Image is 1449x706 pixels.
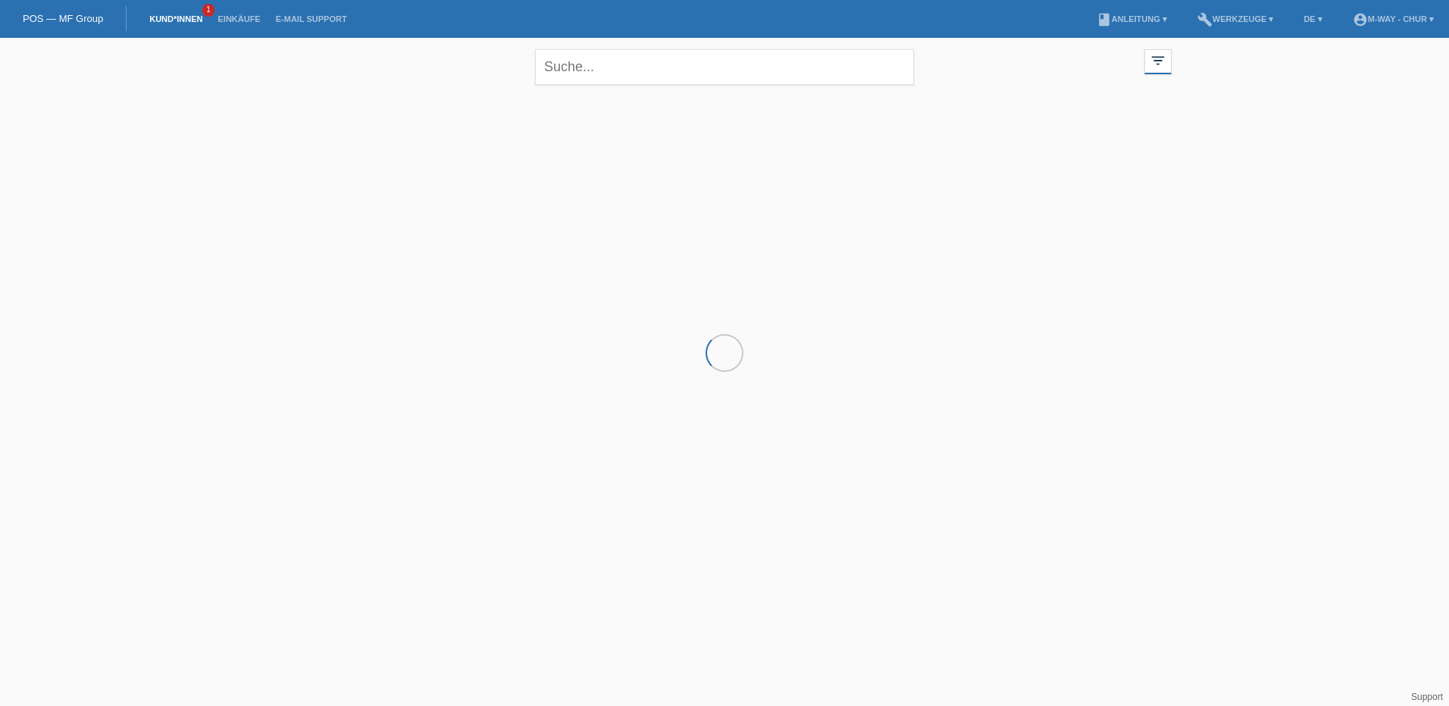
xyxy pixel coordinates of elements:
i: account_circle [1353,12,1368,27]
a: Kund*innen [142,14,210,23]
a: Support [1411,692,1443,702]
a: Einkäufe [210,14,268,23]
a: DE ▾ [1296,14,1329,23]
span: 1 [202,4,214,17]
a: POS — MF Group [23,13,103,24]
a: account_circlem-way - Chur ▾ [1345,14,1441,23]
a: buildWerkzeuge ▾ [1190,14,1282,23]
input: Suche... [535,49,914,85]
i: book [1097,12,1112,27]
a: E-Mail Support [268,14,355,23]
i: filter_list [1150,52,1166,69]
a: bookAnleitung ▾ [1089,14,1175,23]
i: build [1197,12,1213,27]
